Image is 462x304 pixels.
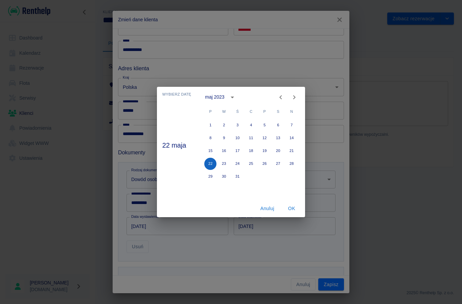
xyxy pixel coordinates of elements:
span: Wybierz datę [162,92,191,97]
button: 24 [231,158,244,170]
button: 22 [204,158,216,170]
button: Anuluj [256,202,278,215]
button: 30 [218,171,230,183]
button: 25 [245,158,257,170]
button: OK [281,202,302,215]
button: 11 [245,132,257,144]
button: 10 [231,132,244,144]
span: piątek [258,105,271,119]
button: calendar view is open, switch to year view [227,92,238,103]
button: 18 [245,145,257,157]
div: maj 2023 [205,94,224,101]
button: 15 [204,145,216,157]
button: 14 [285,132,298,144]
button: 3 [231,119,244,131]
button: 7 [285,119,298,131]
button: 2 [218,119,230,131]
button: 5 [258,119,271,131]
button: 16 [218,145,230,157]
span: niedziela [285,105,298,119]
span: czwartek [245,105,257,119]
span: poniedziałek [204,105,216,119]
button: 23 [218,158,230,170]
h4: 22 maja [162,141,186,149]
button: Previous month [274,91,287,104]
button: Next month [287,91,301,104]
button: 12 [258,132,271,144]
button: 19 [258,145,271,157]
button: 20 [272,145,284,157]
button: 6 [272,119,284,131]
button: 9 [218,132,230,144]
span: wtorek [218,105,230,119]
button: 27 [272,158,284,170]
button: 4 [245,119,257,131]
button: 29 [204,171,216,183]
button: 17 [231,145,244,157]
span: sobota [272,105,284,119]
button: 13 [272,132,284,144]
button: 26 [258,158,271,170]
button: 28 [285,158,298,170]
button: 8 [204,132,216,144]
button: 1 [204,119,216,131]
button: 21 [285,145,298,157]
button: 31 [231,171,244,183]
span: środa [231,105,244,119]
